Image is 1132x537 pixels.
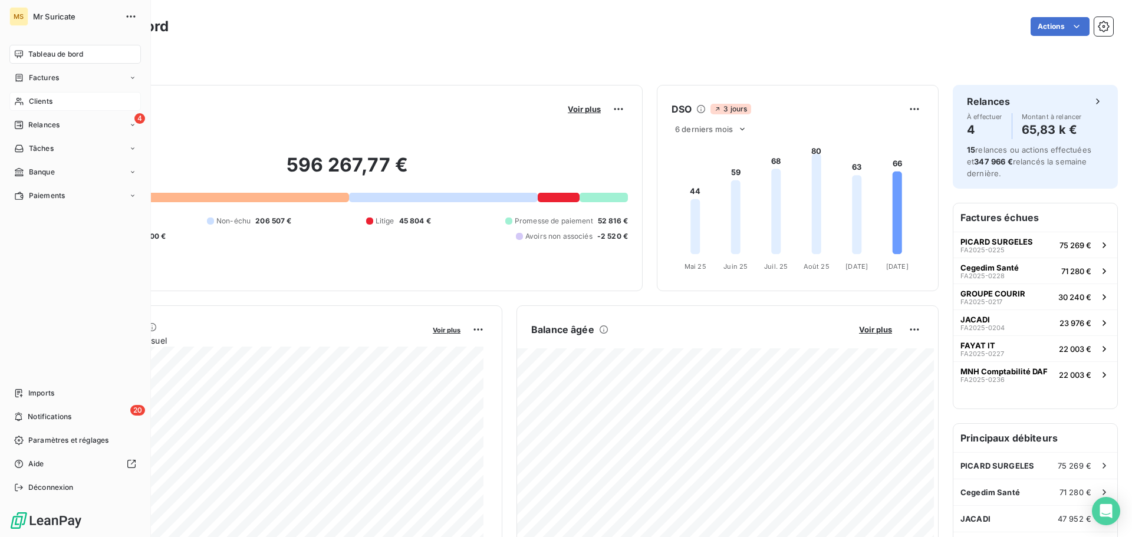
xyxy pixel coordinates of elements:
[33,12,118,21] span: Mr Suricate
[953,284,1117,309] button: GROUPE COURIRFA2025-021730 240 €
[953,258,1117,284] button: Cegedim SantéFA2025-022871 280 €
[531,322,594,337] h6: Balance âgée
[967,145,1091,178] span: relances ou actions effectuées et relancés la semaine dernière.
[29,73,59,83] span: Factures
[67,334,424,347] span: Chiffre d'affaires mensuel
[28,411,71,422] span: Notifications
[1059,370,1091,380] span: 22 003 €
[598,216,628,226] span: 52 816 €
[1058,514,1091,523] span: 47 952 €
[1059,318,1091,328] span: 23 976 €
[953,203,1117,232] h6: Factures échues
[953,361,1117,387] button: MNH Comptabilité DAFFA2025-023622 003 €
[597,231,628,242] span: -2 520 €
[1022,113,1082,120] span: Montant à relancer
[429,324,464,335] button: Voir plus
[967,120,1002,139] h4: 4
[1059,344,1091,354] span: 22 003 €
[685,262,706,271] tspan: Mai 25
[9,7,28,26] div: MS
[859,325,892,334] span: Voir plus
[672,102,692,116] h6: DSO
[399,216,431,226] span: 45 804 €
[960,367,1048,376] span: MNH Comptabilité DAF
[723,262,748,271] tspan: Juin 25
[67,153,628,189] h2: 596 267,77 €
[804,262,830,271] tspan: Août 25
[1058,461,1091,470] span: 75 269 €
[1031,17,1090,36] button: Actions
[1059,241,1091,250] span: 75 269 €
[974,157,1012,166] span: 347 966 €
[216,216,251,226] span: Non-échu
[710,104,751,114] span: 3 jours
[960,341,995,350] span: FAYAT IT
[29,190,65,201] span: Paiements
[28,388,54,398] span: Imports
[960,246,1005,253] span: FA2025-0225
[1058,292,1091,302] span: 30 240 €
[1022,120,1082,139] h4: 65,83 k €
[1059,487,1091,497] span: 71 280 €
[29,143,54,154] span: Tâches
[134,113,145,124] span: 4
[953,309,1117,335] button: JACADIFA2025-020423 976 €
[886,262,909,271] tspan: [DATE]
[564,104,604,114] button: Voir plus
[28,482,74,493] span: Déconnexion
[515,216,593,226] span: Promesse de paiement
[960,324,1005,331] span: FA2025-0204
[376,216,394,226] span: Litige
[953,424,1117,452] h6: Principaux débiteurs
[29,167,55,177] span: Banque
[9,511,83,530] img: Logo LeanPay
[960,376,1005,383] span: FA2025-0236
[1092,497,1120,525] div: Open Intercom Messenger
[28,49,83,60] span: Tableau de bord
[960,237,1033,246] span: PICARD SURGELES
[855,324,896,335] button: Voir plus
[9,454,141,473] a: Aide
[960,289,1025,298] span: GROUPE COURIR
[764,262,788,271] tspan: Juil. 25
[29,96,52,107] span: Clients
[953,335,1117,361] button: FAYAT ITFA2025-022722 003 €
[953,232,1117,258] button: PICARD SURGELESFA2025-022575 269 €
[568,104,601,114] span: Voir plus
[960,298,1002,305] span: FA2025-0217
[960,514,990,523] span: JACADI
[960,315,990,324] span: JACADI
[960,272,1005,279] span: FA2025-0228
[967,113,1002,120] span: À effectuer
[960,461,1034,470] span: PICARD SURGELES
[845,262,868,271] tspan: [DATE]
[28,120,60,130] span: Relances
[1061,266,1091,276] span: 71 280 €
[967,94,1010,108] h6: Relances
[28,435,108,446] span: Paramètres et réglages
[960,487,1020,497] span: Cegedim Santé
[960,350,1004,357] span: FA2025-0227
[433,326,460,334] span: Voir plus
[130,405,145,416] span: 20
[255,216,291,226] span: 206 507 €
[28,459,44,469] span: Aide
[967,145,975,154] span: 15
[960,263,1019,272] span: Cegedim Santé
[675,124,733,134] span: 6 derniers mois
[525,231,593,242] span: Avoirs non associés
